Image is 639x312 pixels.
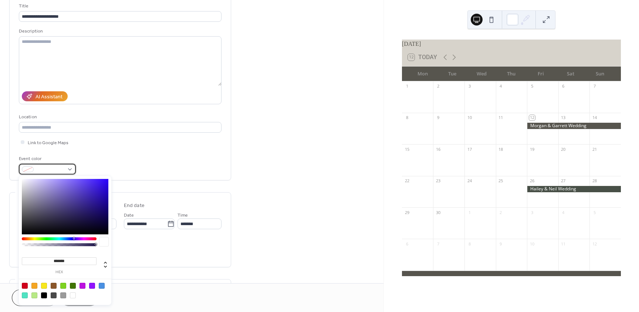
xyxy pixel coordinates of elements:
div: AI Assistant [35,93,62,101]
div: Title [19,2,220,10]
div: 3 [529,210,535,215]
div: 17 [467,146,472,152]
div: 22 [404,178,410,184]
div: 29 [404,210,410,215]
label: hex [22,270,97,274]
div: #8B572A [51,283,57,289]
div: Location [19,113,220,121]
div: #000000 [41,292,47,298]
div: 2 [435,84,441,89]
div: 6 [404,241,410,247]
div: 20 [561,146,566,152]
div: #4A90E2 [99,283,105,289]
div: Event color [19,155,74,163]
div: 28 [592,178,597,184]
button: AI Assistant [22,91,68,101]
div: 19 [529,146,535,152]
div: Sat [556,67,585,81]
div: #7ED321 [60,283,66,289]
div: Morgan & Garrett Wedding [527,123,621,129]
div: #F5A623 [31,283,37,289]
div: 1 [467,210,472,215]
div: #50E3C2 [22,292,28,298]
div: 7 [435,241,441,247]
div: End date [124,202,145,210]
div: Wed [467,67,497,81]
div: 5 [592,210,597,215]
div: 4 [561,210,566,215]
div: 1 [404,84,410,89]
div: 3 [467,84,472,89]
div: 27 [561,178,566,184]
div: Mon [408,67,437,81]
div: 11 [498,115,504,121]
div: 2 [498,210,504,215]
div: 18 [498,146,504,152]
div: 4 [498,84,504,89]
div: Tue [437,67,467,81]
div: 10 [529,241,535,247]
span: Link to Google Maps [28,139,68,147]
div: #417505 [70,283,76,289]
div: 16 [435,146,441,152]
div: 8 [467,241,472,247]
div: 12 [529,115,535,121]
div: Hailey & Neil Wedding [527,186,621,192]
div: #9B9B9B [60,292,66,298]
div: 15 [404,146,410,152]
div: 5 [529,84,535,89]
div: 25 [498,178,504,184]
div: 12 [592,241,597,247]
div: #FFFFFF [70,292,76,298]
div: 9 [435,115,441,121]
div: 21 [592,146,597,152]
div: 23 [435,178,441,184]
div: Sun [585,67,615,81]
div: 14 [592,115,597,121]
span: Date [124,211,134,219]
div: Description [19,27,220,35]
div: #B8E986 [31,292,37,298]
div: 10 [467,115,472,121]
button: Cancel [12,289,57,306]
div: 9 [498,241,504,247]
span: Time [177,211,188,219]
div: 7 [592,84,597,89]
div: #D0021B [22,283,28,289]
div: 26 [529,178,535,184]
div: 13 [561,115,566,121]
div: #BD10E0 [80,283,85,289]
div: 6 [561,84,566,89]
div: [DATE] [402,40,621,48]
div: 8 [404,115,410,121]
div: Fri [526,67,556,81]
div: 11 [561,241,566,247]
div: #4A4A4A [51,292,57,298]
div: 24 [467,178,472,184]
div: #F8E71C [41,283,47,289]
div: Thu [497,67,526,81]
div: 30 [435,210,441,215]
div: #9013FE [89,283,95,289]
